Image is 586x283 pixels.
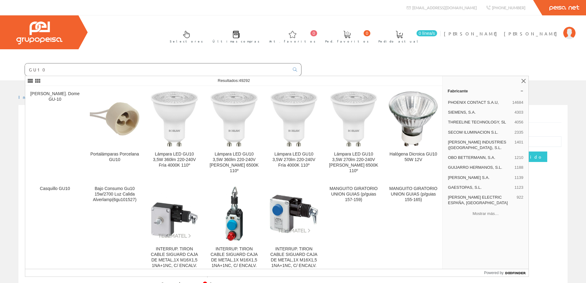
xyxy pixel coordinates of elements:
[330,91,377,147] img: Lámpara LED GU10 3,5W 270lm 220-240V Blanca 6500K 110º
[269,38,316,44] span: Art. favoritos
[448,165,512,170] span: GUIJARRO HERMANOS, S.L.
[448,110,512,115] span: SIEMENS, S.A.
[492,5,525,10] span: [PHONE_NUMBER]
[517,195,524,206] span: 922
[205,86,264,181] a: Lámpara LED GU10 3,5W 360lm 220-240V Blanca 6500K 110º Lámpara LED GU10 3,5W 360lm 220-240V [PERS...
[514,175,523,180] span: 1139
[444,30,560,37] span: [PERSON_NAME] [PERSON_NAME]
[149,189,199,239] img: INTERRUP. TIRON CABLE SIGUARD CAJA DE METAL,1X M16X1,5 1NA+1NC, C/ ENCALV. SEGUN EN418 DESENCLAVAMIE
[378,38,420,44] span: Pedido actual
[170,38,203,44] span: Selectores
[412,5,477,10] span: [EMAIL_ADDRESS][DOMAIN_NAME]
[25,86,85,181] a: [PERSON_NAME]. Dome GU-10
[30,91,80,102] div: [PERSON_NAME]. Dome GU-10
[514,130,523,135] span: 2335
[225,186,243,241] img: INTERRUP. TIRON CABLE SIGUARD CAJA DE METAL,1X M16X1,5 1NA+1NC, C/ ENCALV. SEGUN EN418 DESENCLAVAMIE
[325,38,369,44] span: Ped. favoritos
[448,130,512,135] span: SECOM ILUMINACION S.L.
[269,194,319,233] img: INTERRUP. TIRON CABLE SIGUARD CAJA DE METAL,1X M16X1,5 1NA+1NC, C/ ENCALV. SEGUN EN418 DESENCLAVAMIE
[209,152,259,174] div: Lámpara LED GU10 3,5W 360lm 220-240V [PERSON_NAME] 6500K 110º
[310,30,317,36] span: 0
[444,26,576,31] a: [PERSON_NAME] [PERSON_NAME]
[514,119,523,125] span: 4056
[90,186,139,203] div: Bajo Consumo Gu10 15w/2700 Luz Calida Alverlamp(6gu101527)
[389,91,438,147] img: Halógena Dicroica GU10 50W 12V
[514,139,523,151] span: 1401
[206,26,263,47] a: Últimas compras
[85,86,144,181] a: Portalámparas Porcelana GU10 Portalámparas Porcelana GU10
[218,78,250,83] span: Resultados:
[269,246,319,280] div: INTERRUP. TIRON CABLE SIGUARD CAJA DE METAL,1X M16X1,5 1NA+1NC, C/ ENCALV. SEGUN EN418 DESENCLAVAMIE
[448,119,512,125] span: THREELINE TECHNOLOGY, SL
[514,155,523,160] span: 1210
[417,30,437,36] span: 0 línea/s
[329,186,378,203] div: MANGUITO GIRATORIO UNION GUIAS (p/guias 157-159)
[514,110,523,115] span: 4303
[389,152,438,163] div: Halógena Dicroica GU10 50W 12V
[445,208,526,219] button: Mostrar más…
[512,100,523,105] span: 14684
[448,139,512,151] span: [PERSON_NAME] INDUSTRIES ([GEOGRAPHIC_DATA]), S.L.
[448,175,512,180] span: [PERSON_NAME] S.A.
[25,63,289,76] input: Buscar ...
[210,91,257,147] img: Lámpara LED GU10 3,5W 360lm 220-240V Blanca 6500K 110º
[151,91,198,147] img: Lámpara LED GU10 3,5W 360lm 220-240V Fría 4000K 110º
[90,152,139,163] div: Portalámparas Porcelana GU10
[213,38,260,44] span: Últimas compras
[329,152,378,174] div: Lámpara LED GU10 3,5W 270lm 220-240V [PERSON_NAME] 6500K 110º
[448,155,512,160] span: OBO BETTERMANN, S.A.
[209,246,259,280] div: INTERRUP. TIRON CABLE SIGUARD CAJA DE METAL,1X M16X1,5 1NA+1NC, C/ ENCALV. SEGUN EN418 DESENCLAVAMIE
[514,165,523,170] span: 1188
[239,78,250,83] span: 49292
[145,86,204,181] a: Lámpara LED GU10 3,5W 360lm 220-240V Fría 4000K 110º Lámpara LED GU10 3,5W 360lm 220-240V Fría 40...
[364,30,370,36] span: 0
[324,86,383,181] a: Lámpara LED GU10 3,5W 270lm 220-240V Blanca 6500K 110º Lámpara LED GU10 3,5W 270lm 220-240V [PERS...
[149,246,199,280] div: INTERRUP. TIRON CABLE SIGUARD CAJA DE METAL,1X M16X1,5 1NA+1NC, C/ ENCALV. SEGUN EN418 DESENCLAVAMIE
[448,100,510,105] span: PHOENIX CONTACT S.A.U,
[484,270,504,276] span: Powered by
[443,86,528,96] a: Fabricante
[16,22,62,44] img: Grupo Peisa
[484,269,529,277] a: Powered by
[264,86,324,181] a: Lámpara LED GU10 3,5W 270lm 220-240V Fría 4000K 110º Lámpara LED GU10 3,5W 270lm 220-240V Fría 40...
[448,195,514,206] span: [PERSON_NAME] ELECTRIC ESPAÑA, [GEOGRAPHIC_DATA]
[90,102,139,135] img: Portalámparas Porcelana GU10
[30,186,80,192] div: Casquillo GU10
[389,186,438,203] div: MANGUITO GIRATORIO UNION GUIAS (p/guias 155-165)
[514,185,523,190] span: 1123
[164,26,206,47] a: Selectores
[269,152,319,168] div: Lámpara LED GU10 3,5W 270lm 220-240V Fría 4000K 110º
[384,86,443,181] a: Halógena Dicroica GU10 50W 12V Halógena Dicroica GU10 50W 12V
[18,94,45,100] a: Inicio
[149,152,199,168] div: Lámpara LED GU10 3,5W 360lm 220-240V Fría 4000K 110º
[270,91,317,147] img: Lámpara LED GU10 3,5W 270lm 220-240V Fría 4000K 110º
[448,185,512,190] span: GAESTOPAS, S.L.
